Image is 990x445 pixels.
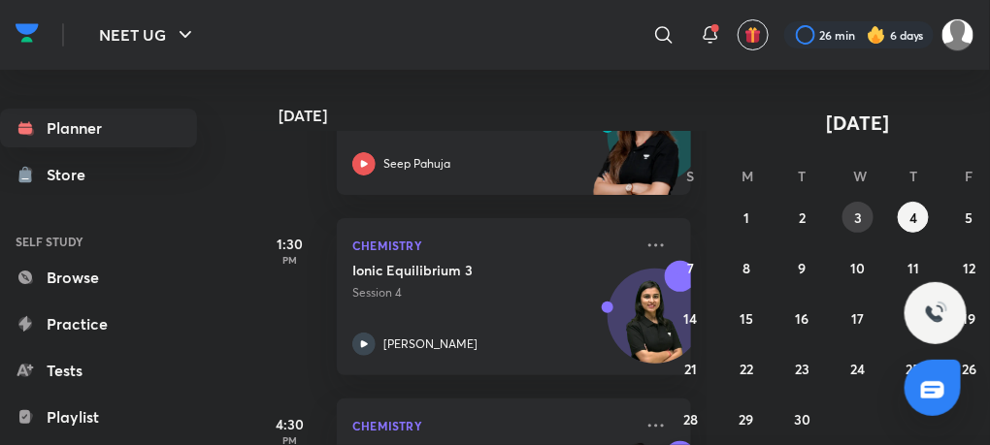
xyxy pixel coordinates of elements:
[907,360,921,378] abbr: September 25, 2025
[907,259,919,277] abbr: September 11, 2025
[867,25,886,45] img: streak
[684,309,698,328] abbr: September 14, 2025
[909,167,917,185] abbr: Thursday
[251,254,329,266] p: PM
[584,80,691,214] img: unacademy
[738,19,769,50] button: avatar
[742,259,750,277] abbr: September 8, 2025
[799,208,806,227] abbr: September 2, 2025
[827,110,890,136] span: [DATE]
[853,167,867,185] abbr: Wednesday
[609,279,702,372] img: Avatar
[251,414,329,434] h5: 4:30
[676,403,707,434] button: September 28, 2025
[742,167,753,185] abbr: Monday
[731,202,762,233] button: September 1, 2025
[842,202,874,233] button: September 3, 2025
[842,353,874,384] button: September 24, 2025
[898,302,929,334] button: September 18, 2025
[787,202,818,233] button: September 2, 2025
[787,403,818,434] button: September 30, 2025
[799,167,807,185] abbr: Tuesday
[383,155,450,173] p: Seep Pahuja
[941,18,974,51] img: VAISHNAVI DWIVEDI
[963,309,976,328] abbr: September 19, 2025
[740,360,753,378] abbr: September 22, 2025
[954,353,985,384] button: September 26, 2025
[687,259,694,277] abbr: September 7, 2025
[352,261,594,280] h5: Ionic Equilibrium 3
[954,202,985,233] button: September 5, 2025
[352,284,633,302] p: Session 4
[743,208,749,227] abbr: September 1, 2025
[731,302,762,334] button: September 15, 2025
[898,252,929,283] button: September 11, 2025
[676,302,707,334] button: September 14, 2025
[842,252,874,283] button: September 10, 2025
[796,309,809,328] abbr: September 16, 2025
[740,410,754,429] abbr: September 29, 2025
[787,353,818,384] button: September 23, 2025
[787,252,818,283] button: September 9, 2025
[383,335,478,353] p: [PERSON_NAME]
[352,234,633,257] p: Chemistry
[731,252,762,283] button: September 8, 2025
[740,309,753,328] abbr: September 15, 2025
[251,234,329,254] h5: 1:30
[909,208,917,227] abbr: September 4, 2025
[851,309,864,328] abbr: September 17, 2025
[954,252,985,283] button: September 12, 2025
[842,302,874,334] button: September 17, 2025
[898,353,929,384] button: September 25, 2025
[352,414,633,437] p: Chemistry
[676,252,707,283] button: September 7, 2025
[731,353,762,384] button: September 22, 2025
[687,167,695,185] abbr: Sunday
[799,259,807,277] abbr: September 9, 2025
[850,259,865,277] abbr: September 10, 2025
[898,202,929,233] button: September 4, 2025
[87,16,209,54] button: NEET UG
[907,309,920,328] abbr: September 18, 2025
[850,360,865,378] abbr: September 24, 2025
[794,410,810,429] abbr: September 30, 2025
[966,167,973,185] abbr: Friday
[795,360,809,378] abbr: September 23, 2025
[962,360,976,378] abbr: September 26, 2025
[924,302,947,325] img: ttu
[683,410,698,429] abbr: September 28, 2025
[47,163,97,186] div: Store
[787,302,818,334] button: September 16, 2025
[16,18,39,52] a: Company Logo
[963,259,975,277] abbr: September 12, 2025
[684,360,697,378] abbr: September 21, 2025
[744,26,762,44] img: avatar
[731,403,762,434] button: September 29, 2025
[854,208,862,227] abbr: September 3, 2025
[676,353,707,384] button: September 21, 2025
[954,302,985,334] button: September 19, 2025
[966,208,973,227] abbr: September 5, 2025
[279,108,710,123] h4: [DATE]
[16,18,39,48] img: Company Logo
